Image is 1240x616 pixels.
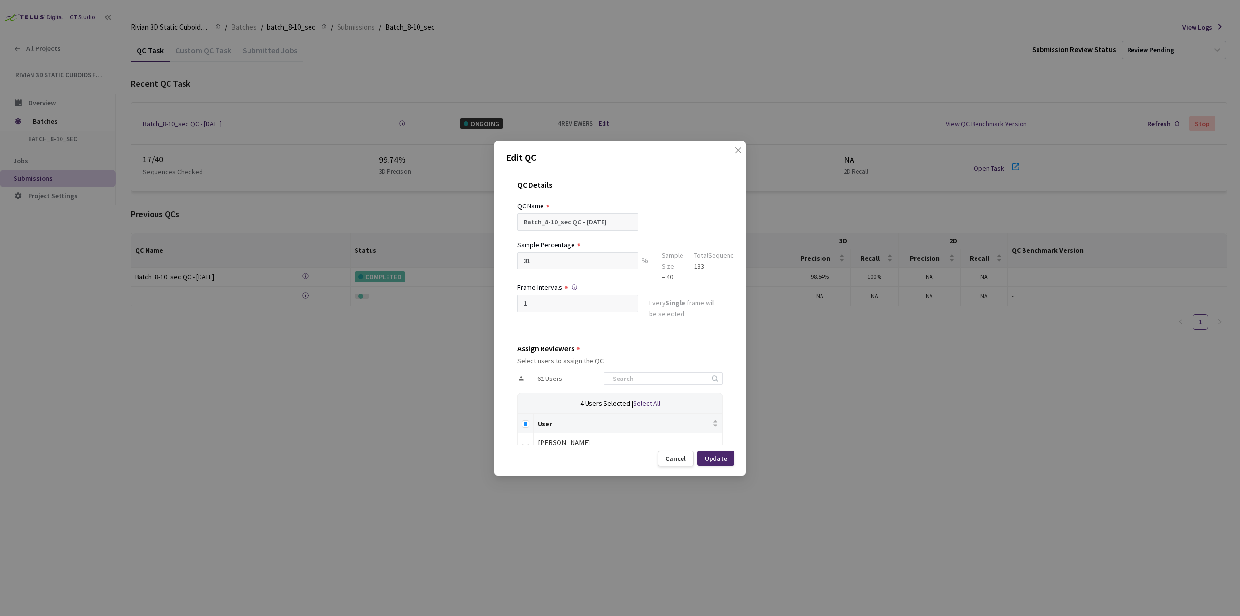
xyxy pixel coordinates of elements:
[517,357,723,364] div: Select users to assign the QC
[517,282,562,293] div: Frame Intervals
[538,437,718,449] div: [PERSON_NAME]
[694,261,741,271] div: 133
[517,239,575,250] div: Sample Percentage
[537,375,562,382] span: 62 Users
[534,414,723,433] th: User
[517,201,544,211] div: QC Name
[649,298,723,321] div: Every frame will be selected
[662,271,683,282] div: = 40
[705,454,727,462] div: Update
[538,419,711,427] span: User
[725,146,740,162] button: Close
[734,146,742,174] span: close
[666,299,685,307] strong: Single
[662,250,683,271] div: Sample Size
[517,295,638,312] input: Enter frame interval
[694,250,741,261] div: Total Sequences
[506,150,734,165] p: Edit QC
[633,399,660,408] span: Select All
[517,252,638,269] input: e.g. 10
[607,373,710,384] input: Search
[580,399,633,408] span: 4 Users Selected |
[517,180,723,201] div: QC Details
[517,344,574,353] div: Assign Reviewers
[638,252,651,282] div: %
[666,455,686,462] div: Cancel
